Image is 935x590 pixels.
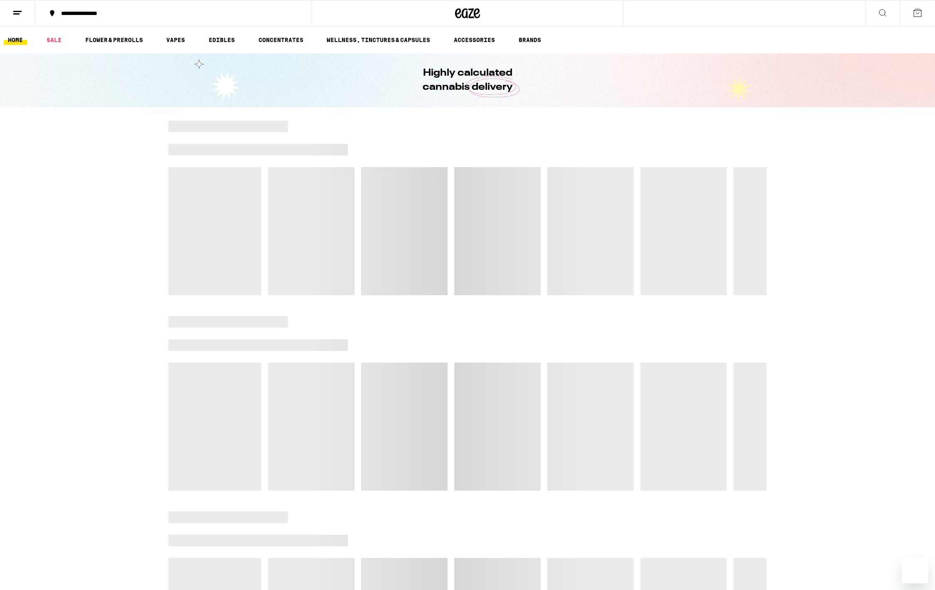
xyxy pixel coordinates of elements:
[450,35,499,45] a: ACCESSORIES
[204,35,239,45] a: EDIBLES
[81,35,147,45] a: FLOWER & PREROLLS
[399,66,536,94] h1: Highly calculated cannabis delivery
[254,35,308,45] a: CONCENTRATES
[162,35,189,45] a: VAPES
[902,557,928,583] iframe: Button to launch messaging window
[4,35,27,45] a: HOME
[514,35,545,45] a: BRANDS
[42,35,66,45] a: SALE
[322,35,434,45] a: WELLNESS, TINCTURES & CAPSULES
